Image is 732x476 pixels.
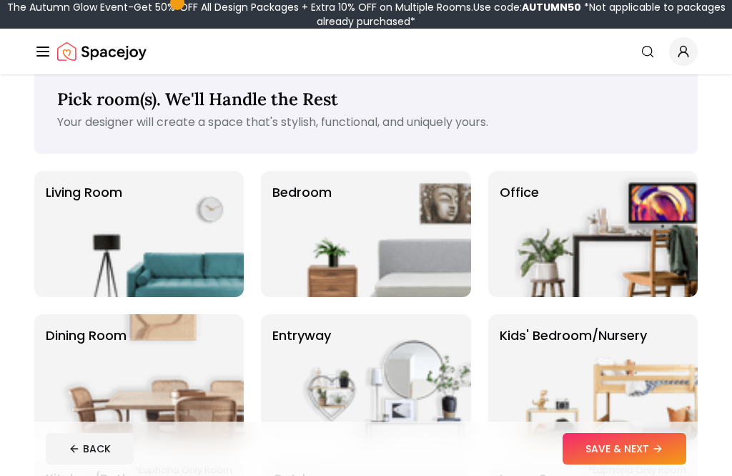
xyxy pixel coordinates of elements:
[515,171,698,297] img: Office
[272,183,332,286] p: Bedroom
[563,433,686,465] button: SAVE & NEXT
[61,171,244,297] img: Living Room
[46,433,134,465] button: BACK
[500,326,647,429] p: Kids' Bedroom/Nursery
[500,183,539,286] p: Office
[46,326,127,429] p: Dining Room
[57,88,338,110] span: Pick room(s). We'll Handle the Rest
[57,114,675,131] p: Your designer will create a space that's stylish, functional, and uniquely yours.
[515,314,698,440] img: Kids' Bedroom/Nursery
[288,314,471,440] img: entryway
[272,326,331,429] p: entryway
[46,183,122,286] p: Living Room
[57,37,147,66] a: Spacejoy
[61,314,244,440] img: Dining Room
[57,37,147,66] img: Spacejoy Logo
[288,171,471,297] img: Bedroom
[34,29,698,74] nav: Global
